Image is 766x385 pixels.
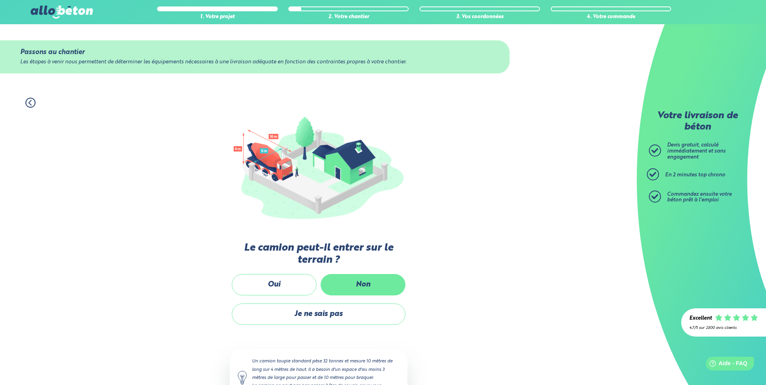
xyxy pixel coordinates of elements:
[157,14,277,20] div: 1. Votre projet
[651,111,744,133] p: Votre livraison de béton
[420,14,540,20] div: 3. Vos coordonnées
[31,6,93,19] img: allobéton
[665,172,725,178] span: En 2 minutes top chrono
[694,354,757,376] iframe: Help widget launcher
[20,59,489,65] div: Les étapes à venir nous permettent de déterminer les équipements nécessaires à une livraison adéq...
[321,274,405,295] label: Non
[232,274,317,295] label: Oui
[232,303,405,325] label: Je ne sais pas
[667,192,732,203] span: Commandez ensuite votre béton prêt à l'emploi
[551,14,671,20] div: 4. Votre commande
[667,142,726,159] span: Devis gratuit, calculé immédiatement et sans engagement
[288,14,409,20] div: 2. Votre chantier
[230,242,407,266] label: Le camion peut-il entrer sur le terrain ?
[689,326,758,330] div: 4.7/5 sur 2300 avis clients
[689,316,712,322] div: Excellent
[20,48,489,56] div: Passons au chantier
